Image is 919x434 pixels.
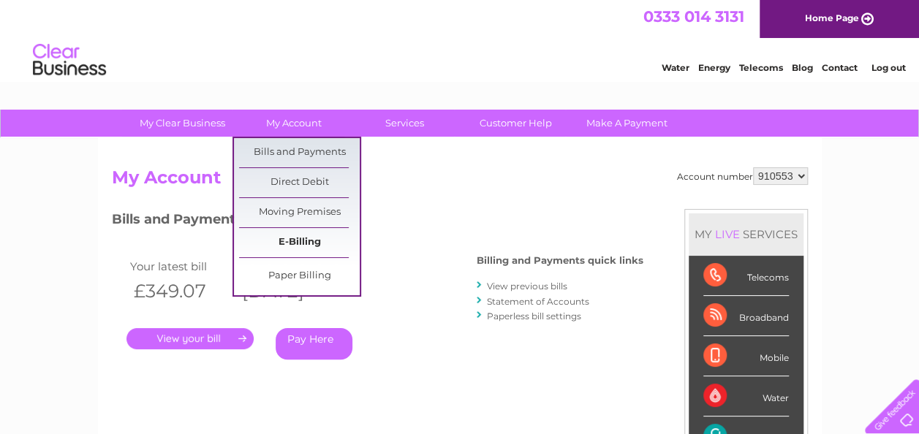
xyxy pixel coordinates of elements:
[112,167,808,195] h2: My Account
[126,276,235,306] th: £349.07
[239,228,360,257] a: E-Billing
[662,62,689,73] a: Water
[871,62,905,73] a: Log out
[487,311,581,321] a: Paperless bill settings
[822,62,858,73] a: Contact
[567,110,687,137] a: Make A Payment
[126,256,235,276] td: Your latest bill
[112,209,643,235] h3: Bills and Payments
[455,110,576,137] a: Customer Help
[477,255,643,266] h4: Billing and Payments quick links
[239,198,360,227] a: Moving Premises
[32,38,107,83] img: logo.png
[689,213,803,255] div: MY SERVICES
[126,328,254,349] a: .
[239,168,360,197] a: Direct Debit
[739,62,783,73] a: Telecoms
[643,7,744,26] a: 0333 014 3131
[703,256,789,296] div: Telecoms
[712,227,743,241] div: LIVE
[233,110,354,137] a: My Account
[122,110,243,137] a: My Clear Business
[703,336,789,376] div: Mobile
[239,262,360,291] a: Paper Billing
[703,376,789,416] div: Water
[698,62,730,73] a: Energy
[703,296,789,336] div: Broadband
[677,167,808,185] div: Account number
[344,110,465,137] a: Services
[487,281,567,292] a: View previous bills
[276,328,352,359] a: Pay Here
[115,8,806,71] div: Clear Business is a trading name of Verastar Limited (registered in [GEOGRAPHIC_DATA] No. 3667643...
[487,296,589,307] a: Statement of Accounts
[792,62,813,73] a: Blog
[239,138,360,167] a: Bills and Payments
